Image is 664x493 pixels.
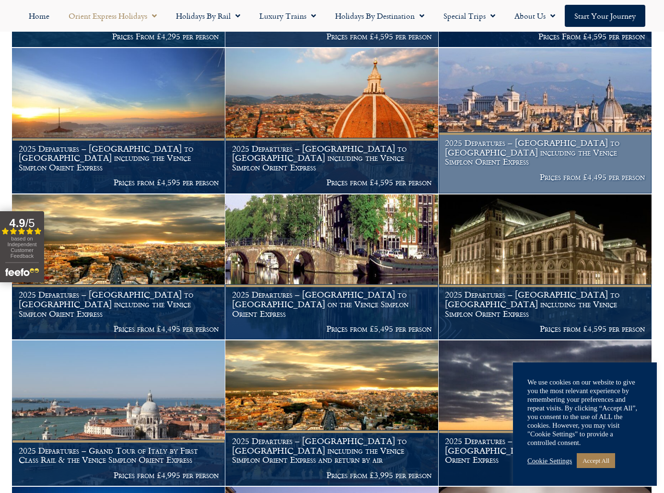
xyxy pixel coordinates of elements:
a: 2025 Departures – [GEOGRAPHIC_DATA] to [GEOGRAPHIC_DATA] on the Venice Simplon Orient Express Pri... [225,194,439,340]
a: Accept All [577,453,615,468]
a: About Us [505,5,565,27]
p: Prices from £4,595 per person [232,178,432,187]
a: 2025 Departures – [GEOGRAPHIC_DATA] to [GEOGRAPHIC_DATA] including the Venice Simplon Orient Expr... [12,194,225,340]
p: Prices from £4,595 per person [445,324,645,334]
a: 2025 Departures – [GEOGRAPHIC_DATA] to [GEOGRAPHIC_DATA] aboard the Venice Simplon Orient Express... [439,340,652,486]
a: 2025 Departures – [GEOGRAPHIC_DATA] to [GEOGRAPHIC_DATA] including the Venice Simplon Orient Expr... [439,48,652,194]
a: Holidays by Destination [326,5,434,27]
h1: 2025 Departures – [GEOGRAPHIC_DATA] to [GEOGRAPHIC_DATA] including the Venice Simplon Orient Express [445,138,645,167]
a: Home [19,5,59,27]
h1: 2025 Departures – [GEOGRAPHIC_DATA] to [GEOGRAPHIC_DATA] including the Venice Simplon Orient Express [232,144,432,172]
h1: 2025 Departures – [GEOGRAPHIC_DATA] to [GEOGRAPHIC_DATA] including the Venice Simplon Orient Express [445,290,645,318]
a: Special Trips [434,5,505,27]
nav: Menu [5,5,659,27]
h1: 2025 Departures – [GEOGRAPHIC_DATA] to [GEOGRAPHIC_DATA] including the Venice Simplon Orient Express [19,144,219,172]
p: Prices from £4,995 per person [19,470,219,480]
a: Cookie Settings [527,457,572,465]
p: Prices from £4,495 per person [19,324,219,334]
a: 2025 Departures – Grand Tour of Italy by First Class Rail & the Venice Simplon Orient Express Pri... [12,340,225,486]
p: Prices from £3,995 per person [232,470,432,480]
p: Prices from £17,995 per person [445,470,645,480]
h1: 2025 Departures – Grand Tour of Italy by First Class Rail & the Venice Simplon Orient Express [19,446,219,465]
p: Prices from £5,495 per person [232,324,432,334]
p: Prices From £4,595 per person [445,32,645,41]
p: Prices from £4,595 per person [232,32,432,41]
h1: 2025 Departures – [GEOGRAPHIC_DATA] to [GEOGRAPHIC_DATA] including the Venice Simplon Orient Express [19,290,219,318]
a: Holidays by Rail [166,5,250,27]
a: 2025 Departures – [GEOGRAPHIC_DATA] to [GEOGRAPHIC_DATA] including the Venice Simplon Orient Expr... [225,340,439,486]
a: Luxury Trains [250,5,326,27]
h1: 2025 Departures – [GEOGRAPHIC_DATA] to [GEOGRAPHIC_DATA] aboard the Venice Simplon Orient Express [445,436,645,465]
a: Start your Journey [565,5,645,27]
h1: 2025 Departures – [GEOGRAPHIC_DATA] to [GEOGRAPHIC_DATA] on the Venice Simplon Orient Express [232,290,432,318]
p: Prices from £4,495 per person [445,172,645,182]
a: 2025 Departures – [GEOGRAPHIC_DATA] to [GEOGRAPHIC_DATA] including the Venice Simplon Orient Expr... [12,48,225,194]
a: 2025 Departures – [GEOGRAPHIC_DATA] to [GEOGRAPHIC_DATA] including the Venice Simplon Orient Expr... [225,48,439,194]
p: Prices from £4,595 per person [19,178,219,187]
p: Prices From £4,295 per person [19,32,219,41]
a: 2025 Departures – [GEOGRAPHIC_DATA] to [GEOGRAPHIC_DATA] including the Venice Simplon Orient Expr... [439,194,652,340]
div: We use cookies on our website to give you the most relevant experience by remembering your prefer... [527,378,642,447]
h1: 2025 Departures – [GEOGRAPHIC_DATA] to [GEOGRAPHIC_DATA] including the Venice Simplon Orient Expr... [232,436,432,465]
a: Orient Express Holidays [59,5,166,27]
